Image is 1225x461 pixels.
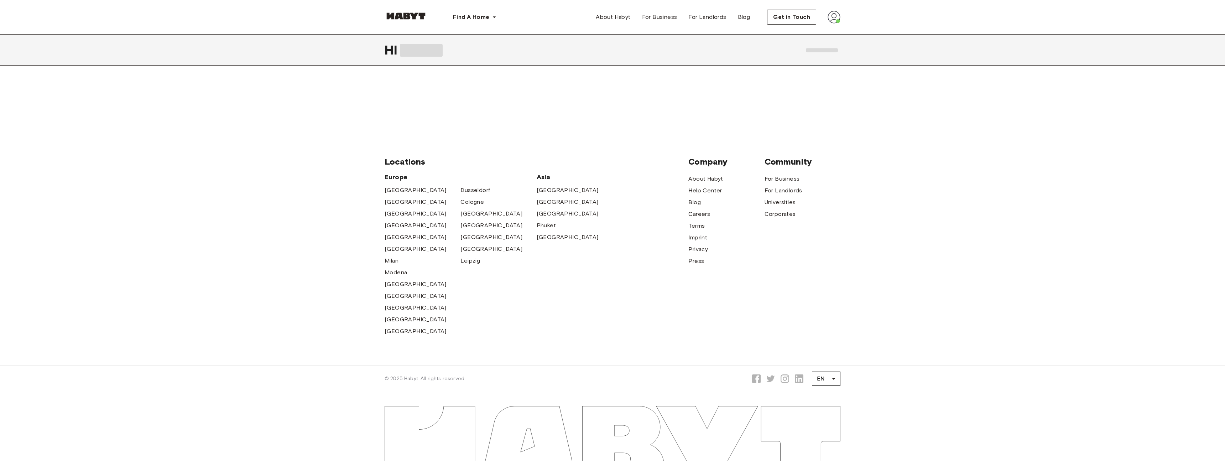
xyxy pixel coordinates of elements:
[460,221,522,230] a: [GEOGRAPHIC_DATA]
[385,292,447,300] a: [GEOGRAPHIC_DATA]
[767,10,816,25] button: Get in Touch
[688,13,726,21] span: For Landlords
[385,280,447,289] a: [GEOGRAPHIC_DATA]
[460,257,480,265] a: Leipzig
[537,173,612,181] span: Asia
[596,13,630,21] span: About Habyt
[590,10,636,24] a: About Habyt
[537,209,599,218] a: [GEOGRAPHIC_DATA]
[385,327,447,336] a: [GEOGRAPHIC_DATA]
[385,186,447,195] a: [GEOGRAPHIC_DATA]
[688,156,764,167] span: Company
[688,245,708,254] a: Privacy
[385,198,447,206] a: [GEOGRAPHIC_DATA]
[636,10,683,24] a: For Business
[537,186,599,195] a: [GEOGRAPHIC_DATA]
[812,369,840,389] div: EN
[773,13,810,21] span: Get in Touch
[453,13,489,21] span: Find A Home
[688,222,705,230] a: Terms
[385,245,447,253] a: [GEOGRAPHIC_DATA]
[803,34,840,66] div: user profile tabs
[385,315,447,324] a: [GEOGRAPHIC_DATA]
[460,198,484,206] a: Cologne
[765,156,840,167] span: Community
[688,198,701,207] a: Blog
[385,209,447,218] a: [GEOGRAPHIC_DATA]
[385,304,447,312] a: [GEOGRAPHIC_DATA]
[732,10,756,24] a: Blog
[642,13,677,21] span: For Business
[385,257,398,265] a: Milan
[738,13,750,21] span: Blog
[537,198,599,206] a: [GEOGRAPHIC_DATA]
[765,198,796,207] a: Universities
[460,233,522,242] a: [GEOGRAPHIC_DATA]
[385,375,465,382] span: © 2025 Habyt. All rights reserved.
[447,10,502,24] button: Find A Home
[765,175,800,183] a: For Business
[385,221,447,230] a: [GEOGRAPHIC_DATA]
[688,233,707,242] a: Imprint
[460,245,522,253] a: [GEOGRAPHIC_DATA]
[765,186,802,195] a: For Landlords
[460,186,490,195] a: Dusseldorf
[828,11,840,24] img: avatar
[537,221,556,230] a: Phuket
[385,233,447,242] a: [GEOGRAPHIC_DATA]
[385,156,688,167] span: Locations
[385,268,407,277] a: Modena
[688,186,722,195] a: Help Center
[385,42,400,57] span: Hi
[385,12,427,20] img: Habyt
[765,210,796,218] a: Corporates
[460,209,522,218] a: [GEOGRAPHIC_DATA]
[688,175,723,183] a: About Habyt
[537,233,599,242] a: [GEOGRAPHIC_DATA]
[688,257,704,265] a: Press
[683,10,732,24] a: For Landlords
[385,173,537,181] span: Europe
[688,210,710,218] a: Careers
